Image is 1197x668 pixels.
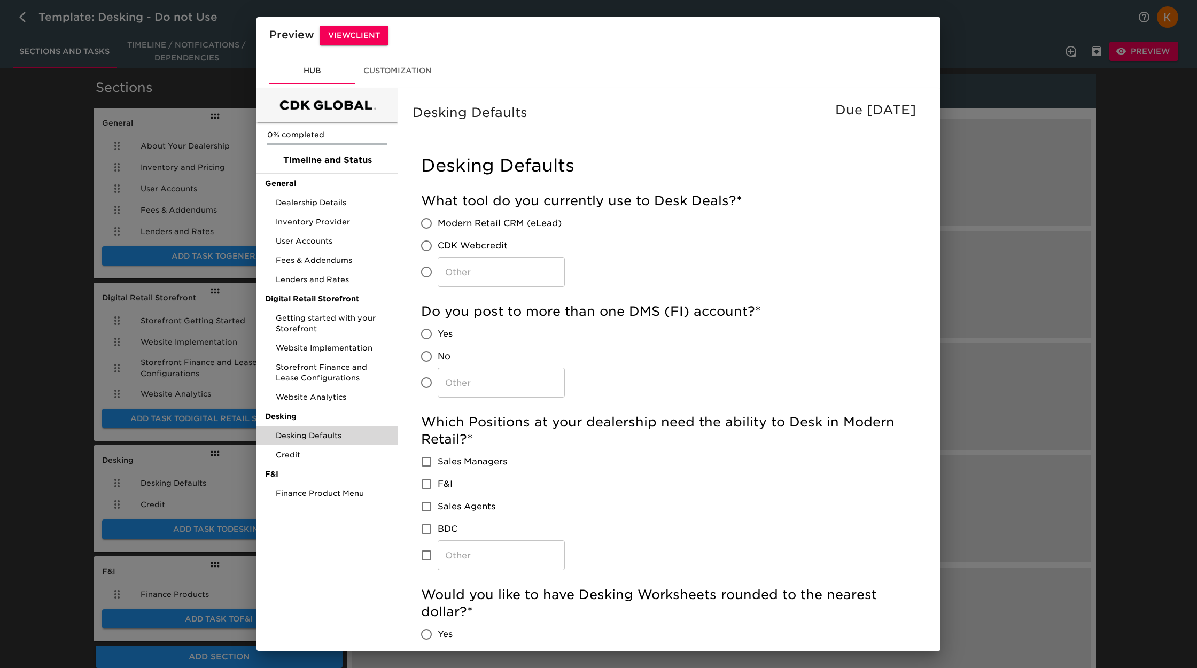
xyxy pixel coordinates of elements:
span: Credit [276,449,390,460]
span: General [265,178,390,189]
span: Website Analytics [276,392,390,402]
button: ViewClient [320,26,388,45]
div: Desking [256,407,398,426]
div: General [256,174,398,193]
span: Storefront Finance and Lease Configurations [276,362,390,383]
h5: Desking Defaults [413,104,921,121]
div: Finance Product Menu [256,484,398,503]
span: Fees & Addendums [276,255,390,266]
div: Credit [256,445,398,464]
span: Desking Defaults [276,430,390,441]
div: Timeline and Status [256,147,398,173]
input: Other [438,368,565,398]
div: Website Analytics [256,387,398,407]
span: User Accounts [276,236,390,246]
span: View Client [328,29,380,42]
h4: Desking Defaults [421,155,913,176]
span: F&I [438,478,453,491]
span: BDC [438,523,457,535]
span: Yes [438,328,453,340]
span: Inventory Provider [276,216,390,227]
div: Getting started with your Storefront [256,308,398,338]
div: Storefront Finance and Lease Configurations [256,358,398,387]
div: Fees & Addendums [256,251,398,270]
span: Dealership Details [276,197,390,208]
p: 0% completed [267,129,387,140]
span: Sales Agents [438,500,495,513]
span: Digital Retail Storefront [265,293,390,304]
span: Website Implementation [276,343,390,353]
h2: Preview [269,26,928,45]
h5: Which Positions at your dealership need the ability to Desk in Modern Retail? [421,414,913,448]
input: Other [438,257,565,287]
span: Yes [438,628,453,641]
span: Getting started with your Storefront [276,313,390,334]
span: Lenders and Rates [276,274,390,285]
span: Desking [265,411,390,422]
span: No - show the exact price [438,650,553,663]
span: F&I [265,469,390,479]
h5: What tool do you currently use to Desk Deals? [421,192,913,209]
span: No [438,350,450,363]
div: User Accounts [256,231,398,251]
span: Due [DATE] [835,102,916,118]
div: Desking Defaults [256,426,398,445]
span: CDK Webcredit [438,239,508,252]
span: Finance Product Menu [276,488,390,499]
div: Website Implementation [256,338,398,358]
div: Lenders and Rates [256,270,398,289]
div: Inventory Provider [256,212,398,231]
input: Other [438,540,565,570]
div: Dealership Details [256,193,398,212]
div: Digital Retail Storefront [256,289,398,308]
span: Timeline and Status [265,154,390,167]
h5: Do you post to more than one DMS (FI) account? [421,303,913,320]
span: Sales Managers [438,455,507,468]
span: Hub [276,64,348,77]
h5: Would you like to have Desking Worksheets rounded to the nearest dollar? [421,586,913,620]
span: Modern Retail CRM (eLead) [438,217,562,230]
span: Customization [361,64,434,77]
div: F&I [256,464,398,484]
